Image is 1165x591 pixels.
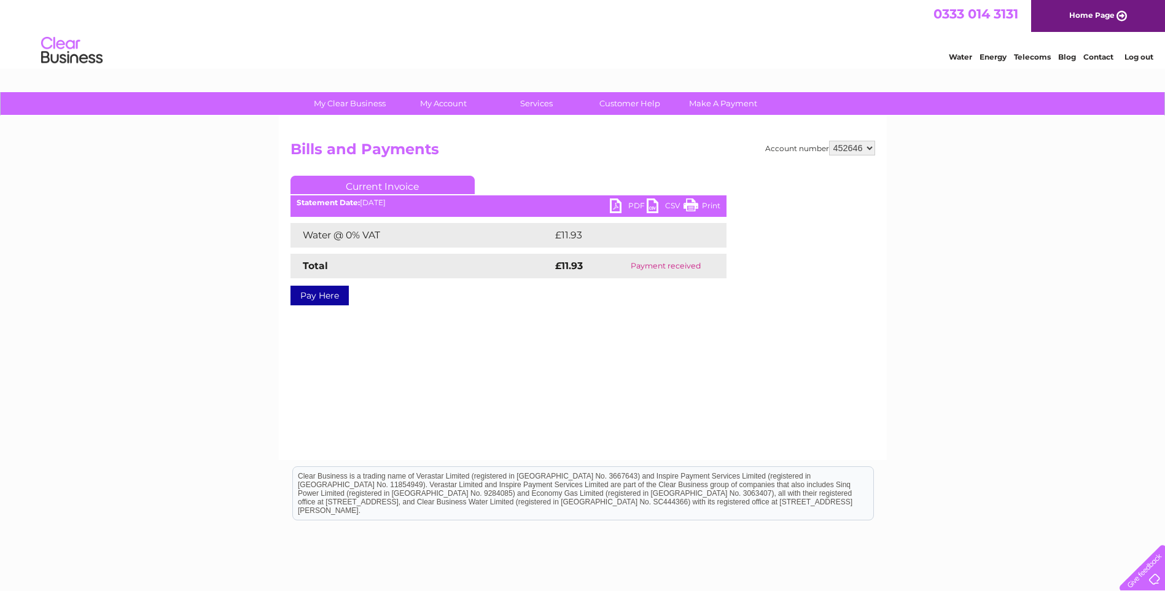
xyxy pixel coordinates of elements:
a: Pay Here [290,286,349,305]
a: Current Invoice [290,176,475,194]
td: £11.93 [552,223,699,248]
div: [DATE] [290,198,727,207]
a: CSV [647,198,684,216]
a: 0333 014 3131 [933,6,1018,22]
strong: £11.93 [555,260,583,272]
a: Print [684,198,720,216]
div: Account number [765,141,875,155]
a: Contact [1083,52,1113,61]
td: Payment received [606,254,727,278]
a: Telecoms [1014,52,1051,61]
b: Statement Date: [297,198,360,207]
a: My Account [392,92,494,115]
h2: Bills and Payments [290,141,875,164]
strong: Total [303,260,328,272]
a: Water [949,52,972,61]
img: logo.png [41,32,103,69]
a: Energy [980,52,1007,61]
a: PDF [610,198,647,216]
a: Make A Payment [672,92,774,115]
a: Services [486,92,587,115]
a: Log out [1124,52,1153,61]
a: Customer Help [579,92,680,115]
a: Blog [1058,52,1076,61]
td: Water @ 0% VAT [290,223,552,248]
a: My Clear Business [299,92,400,115]
div: Clear Business is a trading name of Verastar Limited (registered in [GEOGRAPHIC_DATA] No. 3667643... [293,7,873,60]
